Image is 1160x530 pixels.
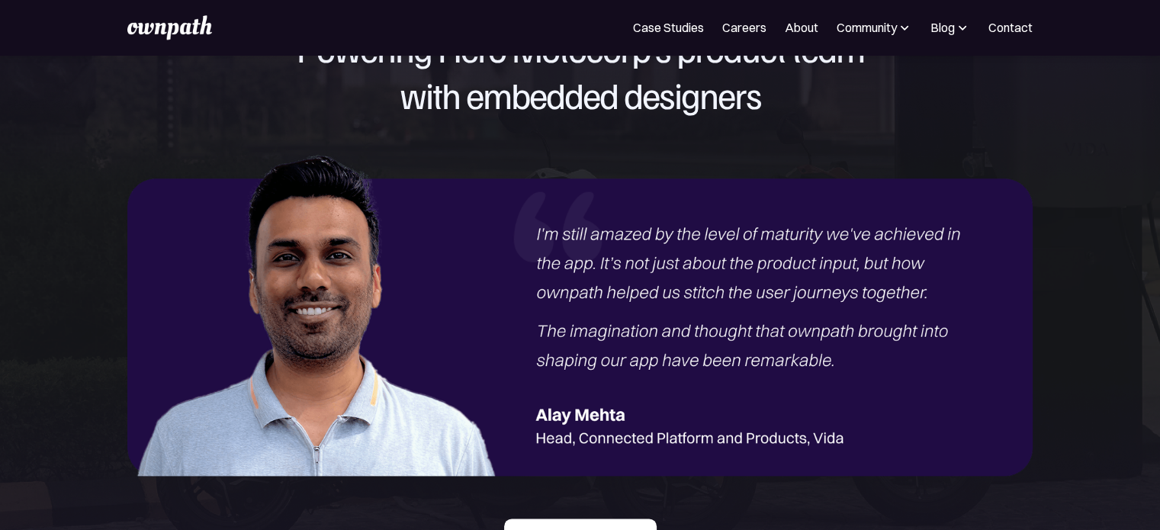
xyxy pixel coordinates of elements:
[116,25,1044,119] h1: Powering Hero Motocorp’s product team with embedded designers
[633,18,704,37] a: Case Studies
[930,18,955,37] div: Blog
[930,18,970,37] div: Blog
[988,18,1033,37] a: Contact
[785,18,818,37] a: About
[722,18,766,37] a: Careers
[837,18,897,37] div: Community
[837,18,912,37] div: Community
